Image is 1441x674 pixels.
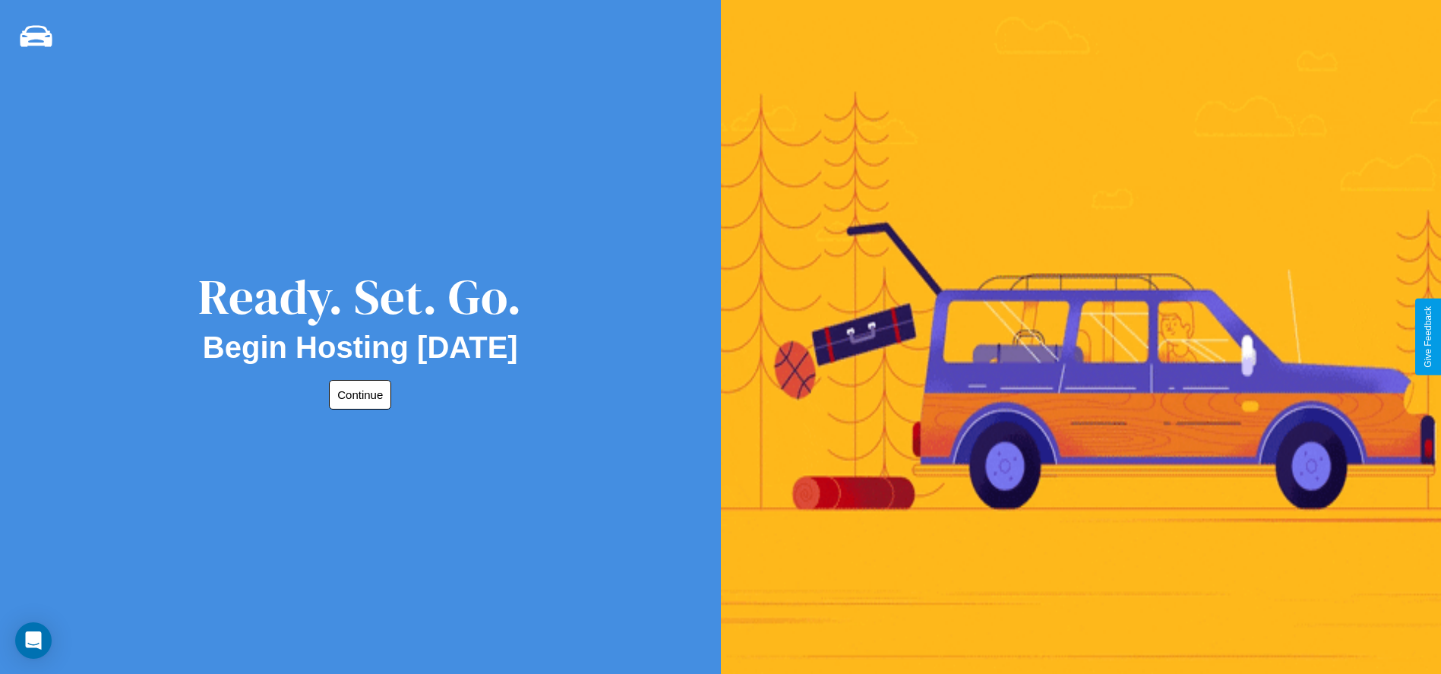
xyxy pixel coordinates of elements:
[1423,306,1433,368] div: Give Feedback
[203,331,518,365] h2: Begin Hosting [DATE]
[329,380,391,410] button: Continue
[15,622,52,659] div: Open Intercom Messenger
[198,263,522,331] div: Ready. Set. Go.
